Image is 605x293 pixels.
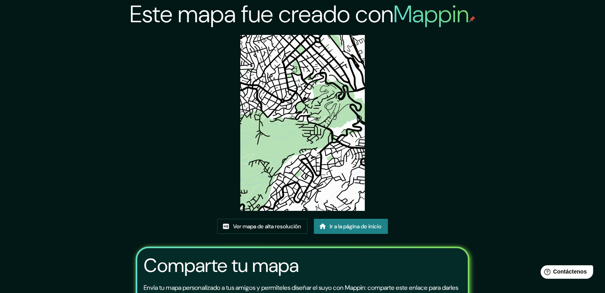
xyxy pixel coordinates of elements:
[217,219,307,234] a: Ver mapa de alta resolución
[233,223,301,230] font: Ver mapa de alta resolución
[314,219,388,234] a: Ir a la página de inicio
[144,253,299,278] font: Comparte tu mapa
[330,223,381,230] font: Ir a la página de inicio
[240,35,365,211] img: created-map
[469,16,475,22] img: pin de mapeo
[534,262,596,284] iframe: Lanzador de widgets de ayuda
